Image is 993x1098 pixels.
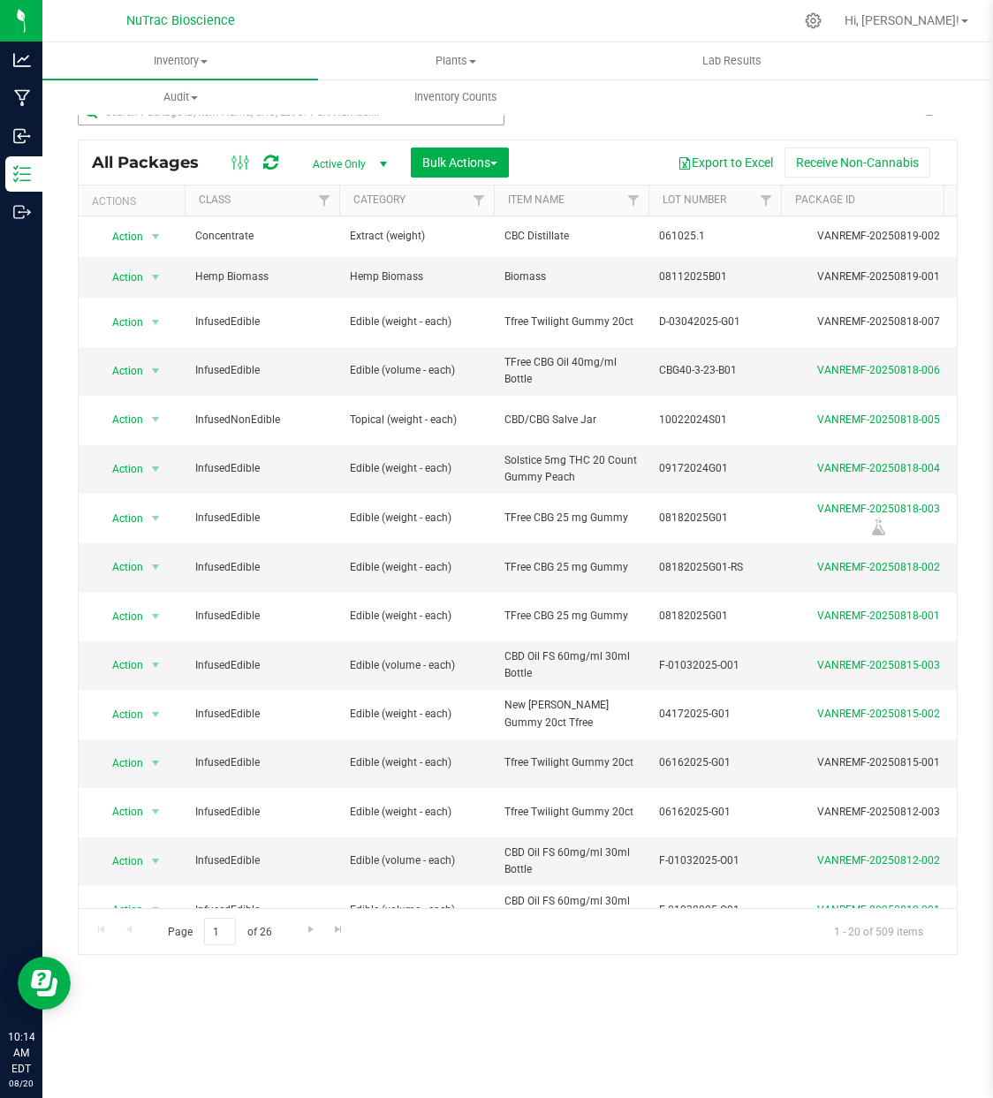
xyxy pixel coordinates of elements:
span: select [145,506,167,531]
span: CBD Oil FS 60mg/ml 30ml Bottle [504,893,638,927]
a: VANREMF-20250818-005 [817,413,940,426]
inline-svg: Analytics [13,51,31,69]
span: InfusedEdible [195,362,329,379]
div: Lab Sample [778,518,978,535]
span: Action [96,897,144,922]
span: 1 - 20 of 509 items [820,918,937,944]
span: Hemp Biomass [195,269,329,285]
span: Tfree Twilight Gummy 20ct [504,754,638,771]
a: VANREMF-20250818-002 [817,561,940,573]
span: Action [96,310,144,335]
span: F-01032025-O01 [659,852,770,869]
a: Audit [42,79,318,116]
a: VANREMF-20250815-003 [817,659,940,671]
span: CBG40-3-23-B01 [659,362,770,379]
a: Go to the next page [298,918,323,942]
span: select [145,407,167,432]
span: select [145,457,167,481]
a: Go to the last page [326,918,352,942]
span: Topical (weight - each) [350,412,483,428]
span: 09172024G01 [659,460,770,477]
span: InfusedEdible [195,657,329,674]
a: Inventory Counts [318,79,594,116]
a: Class [199,193,231,206]
span: Edible (weight - each) [350,510,483,526]
span: Action [96,799,144,824]
span: Edible (weight - each) [350,804,483,821]
a: Lab Results [595,42,870,80]
button: Receive Non-Cannabis [785,148,930,178]
a: VANREMF-20250812-001 [817,904,940,916]
span: Action [96,751,144,776]
a: Inventory [42,42,318,80]
span: D-03042025-G01 [659,314,770,330]
span: InfusedEdible [195,608,329,625]
p: 08/20 [8,1077,34,1090]
span: NuTrac Bioscience [126,13,235,28]
span: 08112025B01 [659,269,770,285]
a: VANREMF-20250812-002 [817,854,940,867]
span: Audit [43,89,317,105]
span: InfusedEdible [195,754,329,771]
span: Hi, [PERSON_NAME]! [845,13,959,27]
a: VANREMF-20250818-001 [817,610,940,622]
span: select [145,702,167,727]
a: Plants [318,42,594,80]
span: CBD/CBG Salve Jar [504,412,638,428]
span: Action [96,359,144,383]
a: VANREMF-20250818-006 [817,364,940,376]
inline-svg: Inbound [13,127,31,145]
span: select [145,359,167,383]
span: InfusedEdible [195,314,329,330]
span: Edible (volume - each) [350,902,483,919]
span: InfusedEdible [195,559,329,576]
span: 08182025G01 [659,510,770,526]
span: 10022024S01 [659,412,770,428]
span: InfusedEdible [195,852,329,869]
span: select [145,751,167,776]
span: 06162025-G01 [659,804,770,821]
span: F-01032025-O01 [659,902,770,919]
a: Item Name [508,193,565,206]
span: CBD Oil FS 60mg/ml 30ml Bottle [504,844,638,878]
a: Filter [619,186,648,216]
span: Plants [319,53,593,69]
span: Lab Results [678,53,785,69]
div: VANREMF-20250818-007 [778,314,978,330]
span: 061025.1 [659,228,770,245]
span: 08182025G01 [659,608,770,625]
span: Action [96,702,144,727]
inline-svg: Outbound [13,203,31,221]
span: select [145,897,167,922]
a: Category [353,193,406,206]
div: VANREMF-20250815-001 [778,754,978,771]
span: CBD Oil FS 60mg/ml 30ml Bottle [504,648,638,682]
span: Edible (weight - each) [350,608,483,625]
span: Edible (volume - each) [350,852,483,869]
a: VANREMF-20250815-002 [817,708,940,720]
input: 1 [204,918,236,945]
span: InfusedNonEdible [195,412,329,428]
span: 06162025-G01 [659,754,770,771]
span: Edible (volume - each) [350,362,483,379]
span: 04172025-G01 [659,706,770,723]
div: VANREMF-20250819-002 [778,228,978,245]
a: Filter [752,186,781,216]
span: Hemp Biomass [350,269,483,285]
span: Action [96,604,144,629]
span: Action [96,457,144,481]
a: VANREMF-20250818-004 [817,462,940,474]
span: select [145,265,167,290]
span: Edible (weight - each) [350,460,483,477]
span: Action [96,849,144,874]
span: InfusedEdible [195,510,329,526]
span: select [145,849,167,874]
a: Package ID [795,193,855,206]
div: Actions [92,195,178,208]
span: select [145,604,167,629]
span: Tfree Twilight Gummy 20ct [504,314,638,330]
span: Action [96,506,144,531]
span: InfusedEdible [195,460,329,477]
span: Action [96,555,144,579]
div: VANREMF-20250812-003 [778,804,978,821]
